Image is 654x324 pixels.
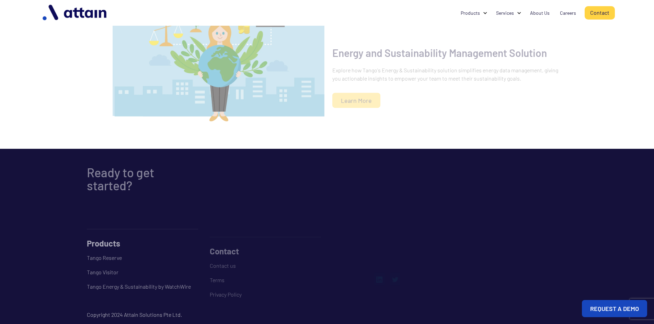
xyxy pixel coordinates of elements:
div: Products [461,10,480,16]
a: Careers [555,7,581,20]
div: About Us [530,10,550,16]
a: Terms [210,273,321,287]
div: Products [456,7,491,20]
h2: Ready to get started? [87,166,190,192]
div: Products [87,236,198,250]
div: Contact [210,244,321,259]
p: Explore how Tango's Energy & Sustainability solution simplifies energy data management, giving yo... [332,66,567,82]
a: About Us [525,7,555,20]
a: Tango Energy & Sustainability by WatchWire [87,279,198,293]
div: Careers [560,10,576,16]
h2: Energy and Sustainability Management Solution [332,46,547,59]
a: Learn More [332,93,380,108]
div: Copyright 2024 Attain Solutions Pte Ltd. [87,310,567,319]
a: Tango Visitor [87,265,198,279]
img: logo [39,2,111,24]
div: Services [496,10,514,16]
a: Contact [585,6,615,20]
a: Privacy Policy [210,287,321,302]
div: Services [491,7,525,20]
a: Contact us [210,259,321,273]
a: REQUEST A DEMO [582,300,647,317]
a: Tango Reserve [87,250,198,265]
